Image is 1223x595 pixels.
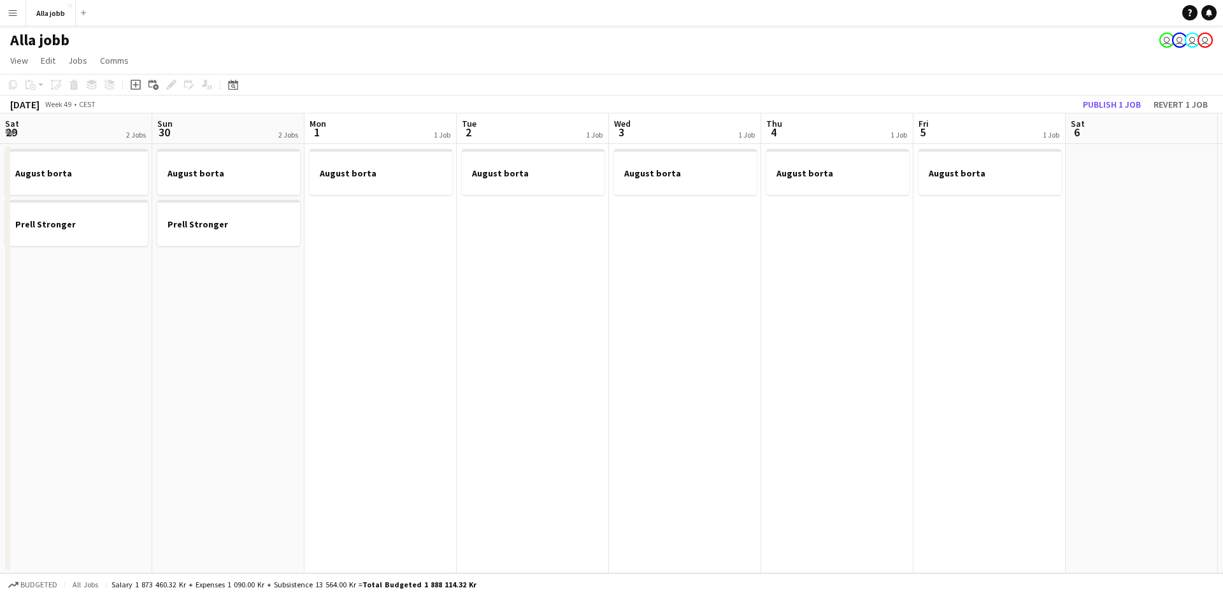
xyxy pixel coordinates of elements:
button: Publish 1 job [1078,96,1146,113]
span: 1 [308,125,326,140]
app-job-card: August borta [157,149,300,195]
app-user-avatar: Stina Dahl [1198,32,1213,48]
span: Fri [919,118,929,129]
span: View [10,55,28,66]
h1: Alla jobb [10,31,69,50]
app-user-avatar: Hedda Lagerbielke [1159,32,1175,48]
h3: August borta [766,168,909,179]
div: [DATE] [10,98,39,111]
div: 1 Job [890,130,907,140]
div: 1 Job [738,130,755,140]
app-job-card: August borta [919,149,1061,195]
span: Sun [157,118,173,129]
h3: August borta [919,168,1061,179]
span: Sat [5,118,19,129]
span: Sat [1071,118,1085,129]
app-user-avatar: Hedda Lagerbielke [1172,32,1187,48]
h3: August borta [157,168,300,179]
span: 5 [917,125,929,140]
app-job-card: August borta [310,149,452,195]
h3: August borta [5,168,148,179]
app-user-avatar: Emil Hasselberg [1185,32,1200,48]
div: CEST [79,99,96,109]
app-job-card: Prell Stronger [157,200,300,246]
a: Edit [36,52,61,69]
app-job-card: August borta [5,149,148,195]
span: Comms [100,55,129,66]
h3: Prell Stronger [157,219,300,230]
span: 29 [3,125,19,140]
div: 1 Job [1043,130,1059,140]
span: Thu [766,118,782,129]
span: Jobs [68,55,87,66]
div: 1 Job [434,130,450,140]
div: Salary 1 873 460.32 kr + Expenses 1 090.00 kr + Subsistence 13 564.00 kr = [111,580,476,589]
span: All jobs [70,580,101,589]
span: Week 49 [42,99,74,109]
span: 6 [1069,125,1085,140]
span: Mon [310,118,326,129]
app-job-card: August borta [462,149,604,195]
div: 1 Job [586,130,603,140]
div: 2 Jobs [126,130,146,140]
span: Wed [614,118,631,129]
span: Budgeted [20,580,57,589]
app-job-card: Prell Stronger [5,200,148,246]
span: Edit [41,55,55,66]
h3: August borta [462,168,604,179]
h3: August borta [614,168,757,179]
span: 30 [155,125,173,140]
span: 3 [612,125,631,140]
span: Total Budgeted 1 888 114.32 kr [362,580,476,589]
span: 4 [764,125,782,140]
button: Budgeted [6,578,59,592]
a: View [5,52,33,69]
a: Comms [95,52,134,69]
h3: Prell Stronger [5,219,148,230]
button: Alla jobb [26,1,76,25]
div: 2 Jobs [278,130,298,140]
a: Jobs [63,52,92,69]
span: 2 [460,125,476,140]
h3: August borta [310,168,452,179]
span: Tue [462,118,476,129]
app-job-card: August borta [614,149,757,195]
app-job-card: August borta [766,149,909,195]
button: Revert 1 job [1148,96,1213,113]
